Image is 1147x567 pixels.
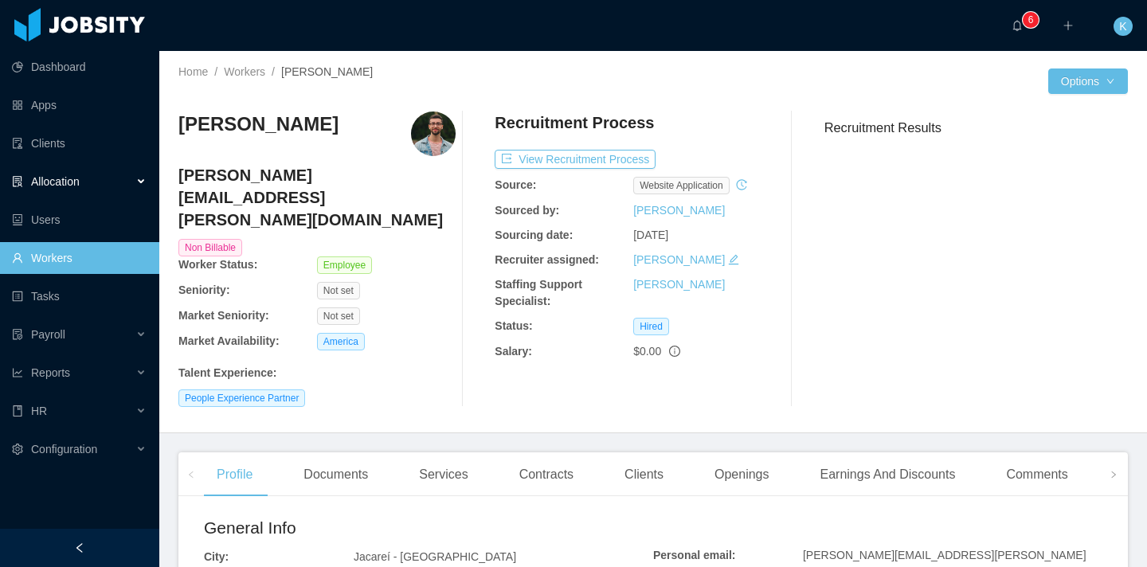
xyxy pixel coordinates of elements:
b: Seniority: [178,283,230,296]
b: Source: [495,178,536,191]
b: Personal email: [653,549,736,561]
i: icon: history [736,179,747,190]
span: Not set [317,282,360,299]
b: Market Seniority: [178,309,269,322]
a: icon: auditClients [12,127,147,159]
span: Reports [31,366,70,379]
a: [PERSON_NAME] [633,204,725,217]
span: Jacareí - [GEOGRAPHIC_DATA] [354,550,516,563]
sup: 6 [1023,12,1039,28]
b: Talent Experience : [178,366,276,379]
i: icon: file-protect [12,329,23,340]
a: icon: pie-chartDashboard [12,51,147,83]
div: Profile [204,452,265,497]
i: icon: edit [728,254,739,265]
span: Hired [633,318,669,335]
a: [PERSON_NAME] [633,253,725,266]
a: icon: userWorkers [12,242,147,274]
span: Non Billable [178,239,242,256]
span: K [1119,17,1126,36]
div: Contracts [507,452,586,497]
span: website application [633,177,730,194]
p: 6 [1028,12,1034,28]
i: icon: plus [1063,20,1074,31]
a: icon: exportView Recruitment Process [495,153,656,166]
span: $0.00 [633,345,661,358]
div: Documents [291,452,381,497]
span: Not set [317,307,360,325]
a: icon: profileTasks [12,280,147,312]
a: icon: robotUsers [12,204,147,236]
button: icon: exportView Recruitment Process [495,150,656,169]
i: icon: line-chart [12,367,23,378]
a: icon: appstoreApps [12,89,147,121]
span: Employee [317,256,372,274]
b: Status: [495,319,532,332]
a: [PERSON_NAME] [633,278,725,291]
span: America [317,333,365,350]
span: Configuration [31,443,97,456]
span: Allocation [31,175,80,188]
b: Sourced by: [495,204,559,217]
b: Salary: [495,345,532,358]
b: Sourcing date: [495,229,573,241]
span: / [214,65,217,78]
a: Home [178,65,208,78]
h4: [PERSON_NAME][EMAIL_ADDRESS][PERSON_NAME][DOMAIN_NAME] [178,164,456,231]
span: info-circle [669,346,680,357]
div: Earnings And Discounts [808,452,969,497]
div: Services [406,452,480,497]
span: HR [31,405,47,417]
i: icon: setting [12,444,23,455]
span: People Experience Partner [178,389,305,407]
div: Clients [612,452,676,497]
h3: [PERSON_NAME] [178,111,339,137]
i: icon: bell [1012,20,1023,31]
span: [DATE] [633,229,668,241]
img: 7e3dcfd8-734c-45b9-b7ce-3d9ae0cbd34d_679b6eb214cde-400w.png [411,111,456,156]
i: icon: left [187,471,195,479]
b: City: [204,550,229,563]
h2: General Info [204,515,653,541]
i: icon: right [1110,471,1118,479]
h4: Recruitment Process [495,111,654,134]
span: [PERSON_NAME] [281,65,373,78]
h3: Recruitment Results [824,118,1128,138]
button: Optionsicon: down [1048,68,1128,94]
b: Worker Status: [178,258,257,271]
b: Market Availability: [178,334,280,347]
b: Staffing Support Specialist: [495,278,582,307]
div: Openings [702,452,782,497]
span: Payroll [31,328,65,341]
a: Workers [224,65,265,78]
span: / [272,65,275,78]
b: Recruiter assigned: [495,253,599,266]
i: icon: book [12,405,23,416]
i: icon: solution [12,176,23,187]
div: Comments [993,452,1080,497]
